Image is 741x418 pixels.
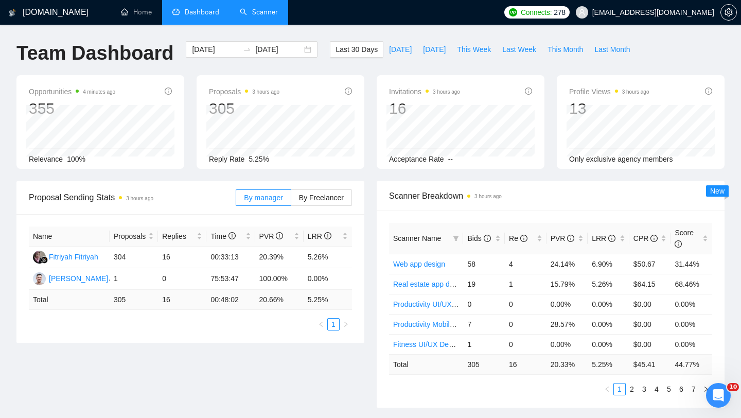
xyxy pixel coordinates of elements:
td: Total [29,290,110,310]
a: homeHome [121,8,152,16]
td: 305 [463,354,505,374]
span: Invitations [389,85,460,98]
span: info-circle [165,88,172,95]
button: Last Month [589,41,636,58]
a: 6 [676,384,687,395]
span: Relevance [29,155,63,163]
img: upwork-logo.png [509,8,517,16]
td: 16 [505,354,546,374]
td: 0.00% [304,268,352,290]
li: 2 [626,383,638,395]
span: This Month [548,44,583,55]
td: 00:48:02 [206,290,255,310]
td: 0 [505,334,546,354]
span: Reply Rate [209,155,244,163]
span: swap-right [243,45,251,54]
td: 5.26% [588,274,629,294]
span: left [604,386,610,392]
time: 3 hours ago [126,196,153,201]
td: 20.33 % [546,354,588,374]
span: Replies [162,231,195,242]
span: Proposals [114,231,146,242]
td: 0 [505,294,546,314]
span: 278 [554,7,565,18]
li: 6 [675,383,687,395]
td: 15.79% [546,274,588,294]
a: 5 [663,384,675,395]
th: Name [29,227,110,247]
td: 5.25 % [588,354,629,374]
time: 3 hours ago [252,89,279,95]
span: Proposal Sending Stats [29,191,236,204]
td: $50.67 [629,254,671,274]
td: 24.14% [546,254,588,274]
span: 100% [67,155,85,163]
span: info-circle [324,232,331,239]
a: 1 [614,384,625,395]
span: info-circle [650,235,658,242]
a: 3 [639,384,650,395]
th: Replies [158,227,206,247]
td: 00:33:13 [206,247,255,268]
td: 20.39% [255,247,304,268]
td: 100.00% [255,268,304,290]
li: 3 [638,383,650,395]
button: [DATE] [417,41,451,58]
td: 7 [463,314,505,334]
td: 16 [158,247,206,268]
td: 20.66 % [255,290,304,310]
td: $0.00 [629,294,671,314]
span: LRR [308,232,331,240]
td: $0.00 [629,334,671,354]
div: [PERSON_NAME] [49,273,108,284]
div: 355 [29,99,115,118]
span: LRR [592,234,615,242]
td: 0.00% [588,334,629,354]
span: By Freelancer [299,194,344,202]
span: info-circle [484,235,491,242]
span: right [343,321,349,327]
td: 58 [463,254,505,274]
li: Previous Page [601,383,613,395]
span: info-circle [525,88,532,95]
button: right [340,318,352,330]
span: info-circle [276,232,283,239]
button: This Month [542,41,589,58]
div: 305 [209,99,279,118]
button: right [700,383,712,395]
span: 5.25% [249,155,269,163]
td: 0.00% [546,334,588,354]
span: setting [721,8,736,16]
a: Productivity Mobile App scanner [393,320,496,328]
span: info-circle [705,88,712,95]
span: Proposals [209,85,279,98]
td: 4 [505,254,546,274]
span: user [578,9,586,16]
span: 10 [727,383,739,391]
span: -- [448,155,453,163]
span: Dashboard [185,8,219,16]
div: 13 [569,99,649,118]
a: Fitness UI/UX Design [393,340,462,349]
span: PVR [551,234,575,242]
a: 4 [651,384,662,395]
td: 0.00% [671,314,712,334]
td: 75:53:47 [206,268,255,290]
td: $64.15 [629,274,671,294]
span: info-circle [567,235,574,242]
th: Proposals [110,227,158,247]
td: 0.00% [588,294,629,314]
td: 44.77 % [671,354,712,374]
span: info-circle [675,240,682,248]
td: 19 [463,274,505,294]
span: Acceptance Rate [389,155,444,163]
span: dashboard [172,8,180,15]
div: Fitriyah Fitriyah [49,251,98,263]
span: By manager [244,194,283,202]
td: 68.46% [671,274,712,294]
span: info-circle [228,232,236,239]
a: 7 [688,384,699,395]
span: This Week [457,44,491,55]
td: Total [389,354,463,374]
